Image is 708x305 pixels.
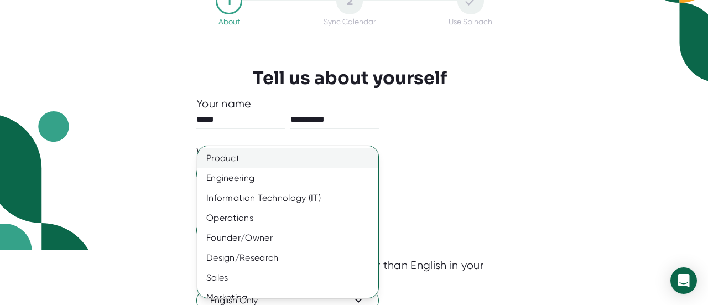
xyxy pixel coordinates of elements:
[197,208,387,228] div: Operations
[197,168,387,188] div: Engineering
[197,248,387,268] div: Design/Research
[197,268,387,288] div: Sales
[197,228,387,248] div: Founder/Owner
[197,188,387,208] div: Information Technology (IT)
[197,148,387,168] div: Product
[670,267,697,294] div: Open Intercom Messenger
